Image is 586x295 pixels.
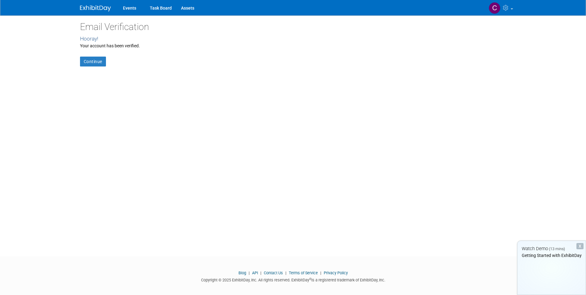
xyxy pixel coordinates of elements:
[238,271,246,275] a: Blog
[247,271,251,275] span: |
[309,277,311,281] sup: ®
[252,271,258,275] a: API
[80,35,506,43] div: Hooray!
[576,243,584,249] div: Dismiss
[80,57,106,66] a: Continue
[489,2,500,14] img: Chris Anderson
[319,271,323,275] span: |
[264,271,283,275] a: Contact Us
[80,43,506,49] div: Your account has been verified.
[517,252,586,259] div: Getting Started with ExhibitDay
[549,247,565,251] span: (13 mins)
[80,22,506,32] h2: Email Verification
[259,271,263,275] span: |
[289,271,318,275] a: Terms of Service
[517,246,586,252] div: Watch Demo
[284,271,288,275] span: |
[80,5,111,11] img: ExhibitDay
[324,271,348,275] a: Privacy Policy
